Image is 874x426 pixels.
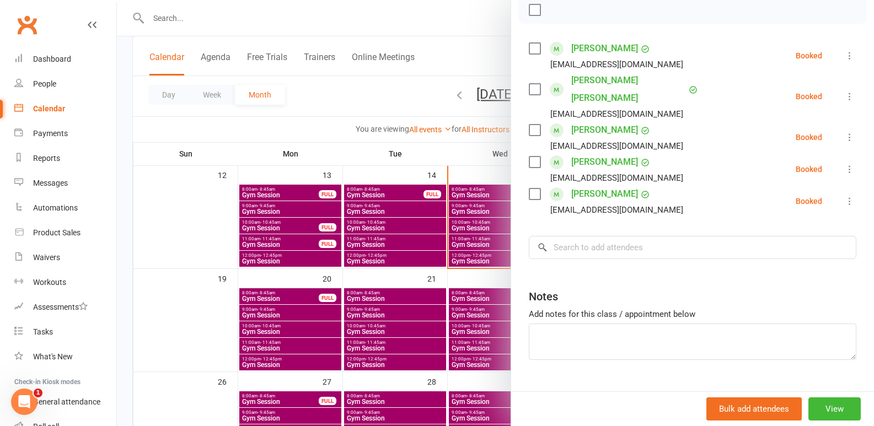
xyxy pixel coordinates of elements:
[33,203,78,212] div: Automations
[14,295,116,320] a: Assessments
[550,57,683,72] div: [EMAIL_ADDRESS][DOMAIN_NAME]
[14,344,116,369] a: What's New
[14,72,116,96] a: People
[33,154,60,163] div: Reports
[14,146,116,171] a: Reports
[33,79,56,88] div: People
[550,107,683,121] div: [EMAIL_ADDRESS][DOMAIN_NAME]
[11,389,37,415] iframe: Intercom live chat
[571,153,638,171] a: [PERSON_NAME]
[13,11,41,39] a: Clubworx
[14,270,116,295] a: Workouts
[14,96,116,121] a: Calendar
[14,220,116,245] a: Product Sales
[14,121,116,146] a: Payments
[33,303,88,311] div: Assessments
[33,278,66,287] div: Workouts
[550,203,683,217] div: [EMAIL_ADDRESS][DOMAIN_NAME]
[33,327,53,336] div: Tasks
[33,397,100,406] div: General attendance
[571,40,638,57] a: [PERSON_NAME]
[706,397,802,420] button: Bulk add attendees
[529,308,856,321] div: Add notes for this class / appointment below
[796,197,822,205] div: Booked
[796,133,822,141] div: Booked
[14,390,116,414] a: General attendance kiosk mode
[571,185,638,203] a: [PERSON_NAME]
[14,320,116,344] a: Tasks
[34,389,42,397] span: 1
[14,47,116,72] a: Dashboard
[796,165,822,173] div: Booked
[796,93,822,100] div: Booked
[33,55,71,63] div: Dashboard
[808,397,861,420] button: View
[33,352,73,361] div: What's New
[550,139,683,153] div: [EMAIL_ADDRESS][DOMAIN_NAME]
[571,72,686,107] a: [PERSON_NAME] [PERSON_NAME]
[33,253,60,262] div: Waivers
[33,129,68,138] div: Payments
[33,104,65,113] div: Calendar
[33,228,81,237] div: Product Sales
[14,171,116,196] a: Messages
[796,52,822,60] div: Booked
[33,179,68,187] div: Messages
[14,245,116,270] a: Waivers
[529,289,558,304] div: Notes
[529,236,856,259] input: Search to add attendees
[550,171,683,185] div: [EMAIL_ADDRESS][DOMAIN_NAME]
[571,121,638,139] a: [PERSON_NAME]
[14,196,116,220] a: Automations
